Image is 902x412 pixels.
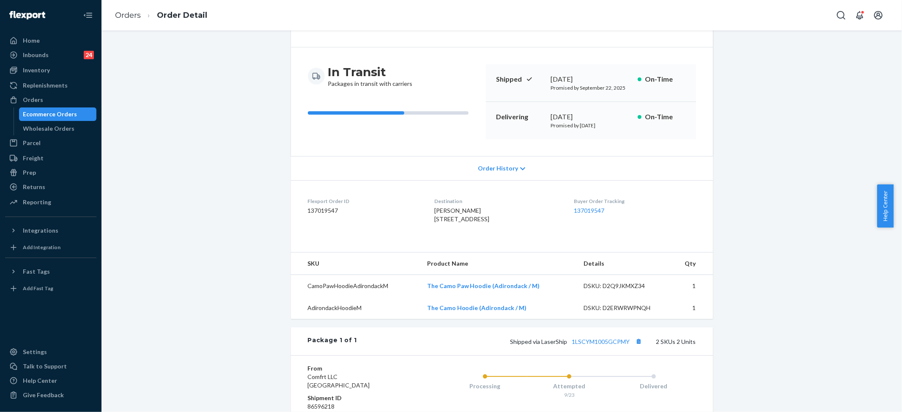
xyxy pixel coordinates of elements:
a: Orders [115,11,141,20]
a: Ecommerce Orders [19,107,97,121]
a: Add Fast Tag [5,282,96,295]
a: Reporting [5,195,96,209]
div: 9/23 [527,391,611,398]
span: [PERSON_NAME] [STREET_ADDRESS] [434,207,489,222]
div: Integrations [23,226,58,235]
th: Product Name [420,253,577,275]
span: Comfrt LLC [GEOGRAPHIC_DATA] [308,373,370,389]
a: Inventory [5,63,96,77]
p: Promised by September 22, 2025 [551,84,631,91]
a: 1LSCYM1005GCPMY [572,338,630,345]
button: Give Feedback [5,388,96,402]
button: Open notifications [851,7,868,24]
div: Inventory [23,66,50,74]
a: Inbounds24 [5,48,96,62]
a: Settings [5,345,96,359]
a: Freight [5,151,96,165]
a: The Camo Hoodie (Adirondack / M) [427,304,527,311]
p: On-Time [645,112,686,122]
div: Packages in transit with carriers [328,64,413,88]
div: Give Feedback [23,391,64,399]
div: Add Fast Tag [23,285,53,292]
div: 24 [84,51,94,59]
div: Fast Tags [23,267,50,276]
dt: From [308,364,409,373]
th: SKU [291,253,420,275]
div: [DATE] [551,74,631,84]
dt: Shipment ID [308,394,409,402]
button: Open account menu [870,7,887,24]
td: 1 [670,275,713,297]
p: On-Time [645,74,686,84]
div: DSKU: D2Q9JKMXZ34 [584,282,663,290]
div: Settings [23,348,47,356]
div: Parcel [23,139,41,147]
div: Delivered [611,382,696,390]
a: Wholesale Orders [19,122,97,135]
td: CamoPawHoodieAdirondackM [291,275,420,297]
div: [DATE] [551,112,631,122]
span: Shipped via LaserShip [510,338,644,345]
dt: Buyer Order Tracking [574,198,696,205]
dt: Flexport Order ID [308,198,421,205]
div: Help Center [23,376,57,385]
p: Shipped [496,74,544,84]
div: Package 1 of 1 [308,336,357,347]
button: Close Navigation [80,7,96,24]
a: Prep [5,166,96,179]
img: Flexport logo [9,11,45,19]
h3: In Transit [328,64,413,80]
button: Integrations [5,224,96,237]
dd: 86596218 [308,402,409,411]
div: 2 SKUs 2 Units [357,336,696,347]
th: Qty [670,253,713,275]
ol: breadcrumbs [108,3,214,28]
td: 1 [670,297,713,319]
div: Wholesale Orders [23,124,75,133]
a: Replenishments [5,79,96,92]
div: Add Integration [23,244,60,251]
th: Details [577,253,670,275]
div: Returns [23,183,45,191]
div: Orders [23,96,43,104]
button: Fast Tags [5,265,96,278]
div: Inbounds [23,51,49,59]
a: Parcel [5,136,96,150]
div: Talk to Support [23,362,67,371]
div: DSKU: D2ERWRWPNQH [584,304,663,312]
dt: Destination [434,198,560,205]
p: Delivering [496,112,544,122]
div: Prep [23,168,36,177]
div: Attempted [527,382,611,390]
a: Help Center [5,374,96,387]
a: The Camo Paw Hoodie (Adirondack / M) [427,282,540,289]
a: Add Integration [5,241,96,254]
a: Returns [5,180,96,194]
div: Replenishments [23,81,68,90]
a: Order Detail [157,11,207,20]
a: Home [5,34,96,47]
a: Talk to Support [5,360,96,373]
div: Home [23,36,40,45]
button: Copy tracking number [633,336,644,347]
button: Help Center [877,184,894,228]
div: Freight [23,154,44,162]
div: Reporting [23,198,51,206]
button: Open Search Box [833,7,850,24]
a: Orders [5,93,96,107]
div: Ecommerce Orders [23,110,77,118]
span: Order History [478,164,518,173]
dd: 137019547 [308,206,421,215]
p: Promised by [DATE] [551,122,631,129]
div: Processing [443,382,527,390]
td: AdirondackHoodieM [291,297,420,319]
a: 137019547 [574,207,604,214]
